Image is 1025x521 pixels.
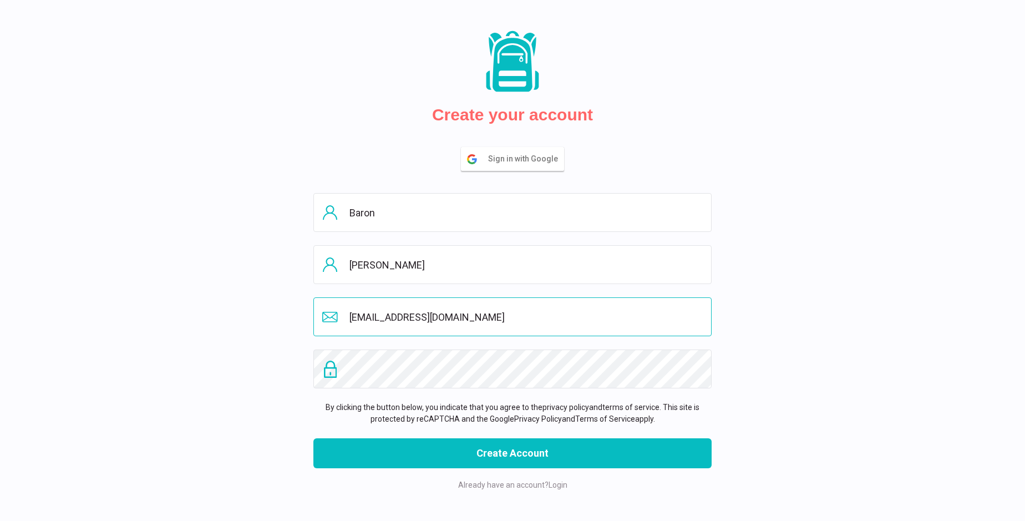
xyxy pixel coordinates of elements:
a: Login [549,480,567,489]
h2: Create your account [432,105,593,125]
input: Last name [313,245,712,284]
a: Terms of Service [575,414,635,423]
p: By clicking the button below, you indicate that you agree to the and . This site is protected by ... [313,402,712,425]
input: First name [313,193,712,232]
a: privacy policy [542,403,589,412]
button: Create Account [313,438,712,468]
p: Already have an account? [313,479,712,491]
a: Privacy Policy [514,414,562,423]
input: Email address [313,297,712,336]
a: terms of service [602,403,659,412]
img: Packs logo [482,30,543,94]
span: Sign in with Google [488,148,564,170]
button: Sign in with Google [461,147,564,171]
